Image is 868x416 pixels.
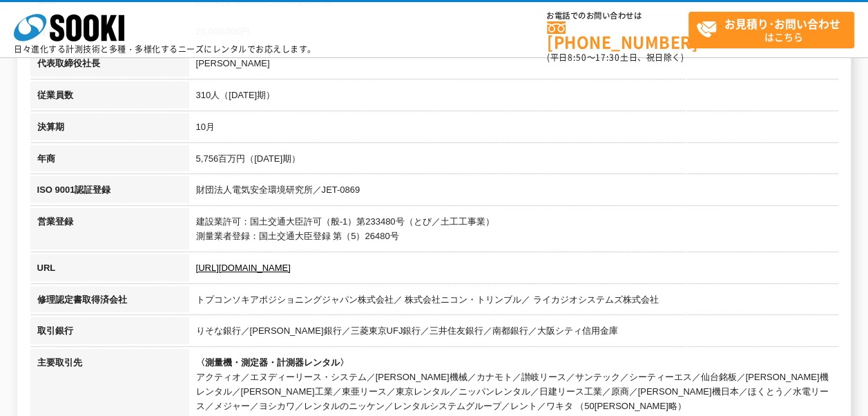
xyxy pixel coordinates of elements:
[547,51,684,64] span: (平日 ～ 土日、祝日除く)
[688,12,854,48] a: お見積り･お問い合わせはこちら
[189,113,838,145] td: 10月
[189,176,838,208] td: 財団法人電気安全環境研究所／JET-0869
[30,286,189,318] th: 修理認定書取得済会社
[30,208,189,254] th: 営業登録
[696,12,853,47] span: はこちら
[30,113,189,145] th: 決算期
[189,50,838,82] td: [PERSON_NAME]
[595,51,620,64] span: 17:30
[30,176,189,208] th: ISO 9001認証登録
[189,145,838,177] td: 5,756百万円（[DATE]期）
[30,145,189,177] th: 年商
[196,357,349,368] span: 〈測量機・測定器・計測器レンタル〉
[547,12,688,20] span: お電話でのお問い合わせは
[189,317,838,349] td: りそな銀行／[PERSON_NAME]銀行／三菱東京UFJ銀行／三井住友銀行／南都銀行／大阪シティ信用金庫
[196,263,291,273] a: [URL][DOMAIN_NAME]
[189,286,838,318] td: トプコンソキアポジショニングジャパン株式会社／ 株式会社ニコン・トリンブル／ ライカジオシステムズ株式会社
[30,82,189,113] th: 従業員数
[547,21,688,50] a: [PHONE_NUMBER]
[30,50,189,82] th: 代表取締役社長
[189,208,838,254] td: 建設業許可：国土交通大臣許可（般-1）第233480号（とび／土工工事業） 測量業者登録：国土交通大臣登録 第（5）26480号
[724,15,840,32] strong: お見積り･お問い合わせ
[568,51,587,64] span: 8:50
[30,254,189,286] th: URL
[14,45,316,53] p: 日々進化する計測技術と多種・多様化するニーズにレンタルでお応えします。
[30,317,189,349] th: 取引銀行
[189,82,838,113] td: 310人（[DATE]期）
